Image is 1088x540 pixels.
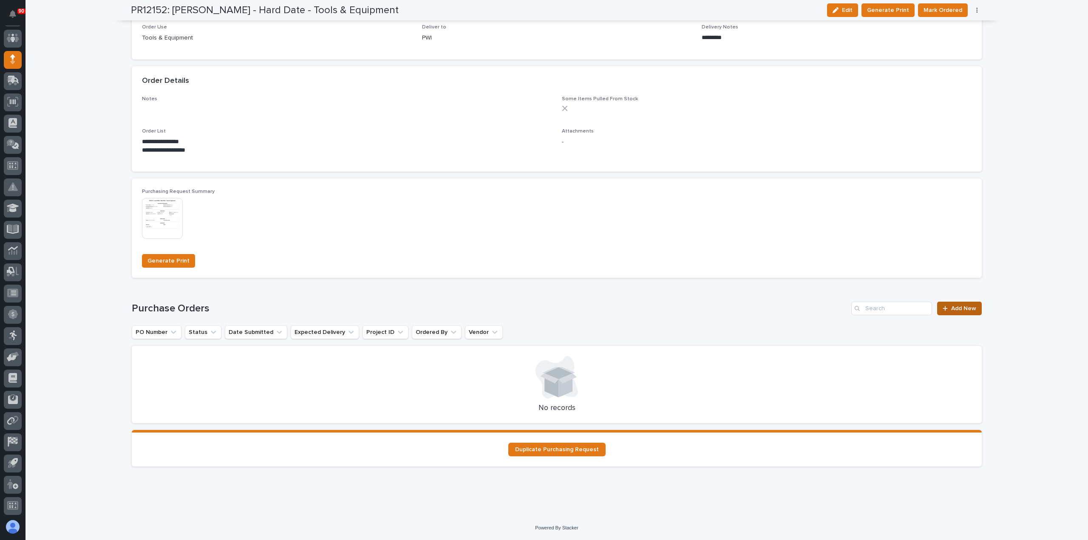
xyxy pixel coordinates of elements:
button: Project ID [363,325,408,339]
span: Duplicate Purchasing Request [515,447,599,452]
button: Notifications [4,5,22,23]
p: PWI [422,34,692,42]
button: PO Number [132,325,181,339]
input: Search [851,302,932,315]
button: Date Submitted [225,325,287,339]
button: Expected Delivery [291,325,359,339]
span: Delivery Notes [702,25,738,30]
a: Add New [937,302,982,315]
span: Deliver to [422,25,446,30]
span: Add New [951,305,976,311]
div: Notifications90 [11,10,22,24]
span: Order List [142,129,166,134]
button: Edit [827,3,858,17]
button: Generate Print [142,254,195,268]
button: Ordered By [412,325,462,339]
span: Purchasing Request Summary [142,189,215,194]
span: Generate Print [867,5,909,15]
button: Vendor [465,325,503,339]
h1: Purchase Orders [132,303,848,315]
a: Duplicate Purchasing Request [508,443,606,456]
button: Generate Print [861,3,915,17]
p: Tools & Equipment [142,34,412,42]
button: Status [185,325,221,339]
span: Edit [842,6,853,14]
span: Some Items Pulled From Stock [562,96,638,102]
h2: Order Details [142,76,189,86]
p: - [562,138,972,147]
span: Notes [142,96,157,102]
span: Mark Ordered [924,5,962,15]
a: Powered By Stacker [535,525,578,530]
button: Mark Ordered [918,3,968,17]
span: Generate Print [147,256,190,266]
span: Attachments [562,129,594,134]
h2: PR12152: [PERSON_NAME] - Hard Date - Tools & Equipment [131,4,399,17]
p: No records [142,404,972,413]
button: users-avatar [4,518,22,536]
span: Order Use [142,25,167,30]
p: 90 [19,8,24,14]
